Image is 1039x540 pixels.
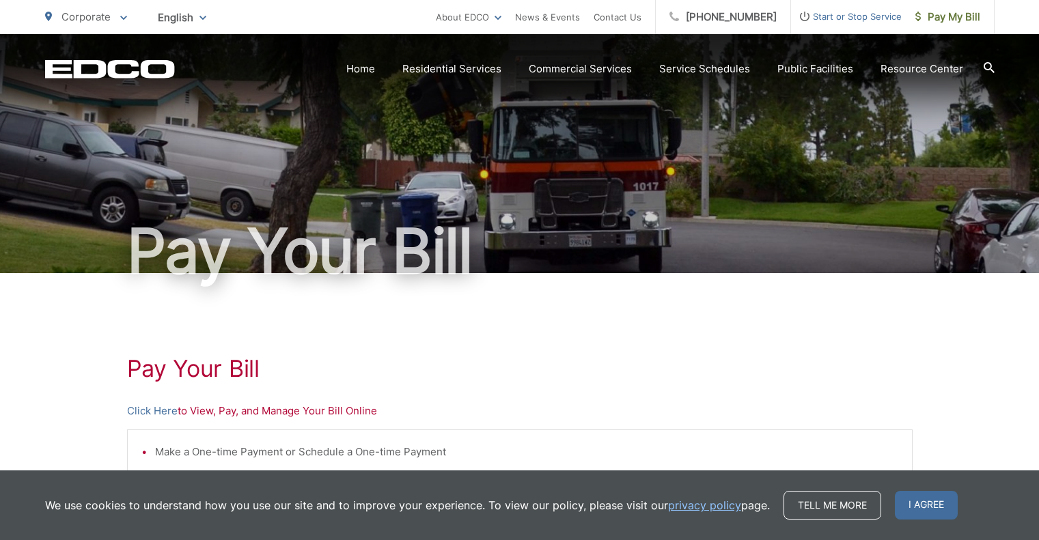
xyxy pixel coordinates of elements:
a: Resource Center [881,61,963,77]
a: Public Facilities [777,61,853,77]
a: Click Here [127,403,178,419]
a: News & Events [515,9,580,25]
span: English [148,5,217,29]
a: privacy policy [668,497,741,513]
h1: Pay Your Bill [127,355,913,382]
a: EDCD logo. Return to the homepage. [45,59,175,79]
a: Service Schedules [659,61,750,77]
a: Commercial Services [529,61,632,77]
a: Residential Services [402,61,501,77]
span: Pay My Bill [915,9,980,25]
span: I agree [895,491,958,520]
p: to View, Pay, and Manage Your Bill Online [127,403,913,419]
a: About EDCO [436,9,501,25]
h1: Pay Your Bill [45,217,995,285]
a: Contact Us [594,9,641,25]
a: Home [346,61,375,77]
li: Make a One-time Payment or Schedule a One-time Payment [155,444,898,460]
a: Tell me more [784,491,881,520]
p: We use cookies to understand how you use our site and to improve your experience. To view our pol... [45,497,770,513]
span: Corporate [61,10,111,23]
